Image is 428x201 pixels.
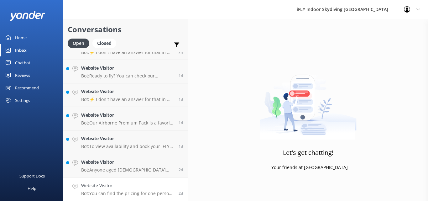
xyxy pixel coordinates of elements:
span: Sep 08 2025 08:40pm (UTC +12:00) Pacific/Auckland [179,97,183,102]
h4: Website Visitor [81,88,174,95]
p: Bot: Anyone aged [DEMOGRAPHIC_DATA] and up is able to enjoy an indoor skydiving adventure at iFLY... [81,167,174,173]
h4: Website Visitor [81,135,174,142]
p: Bot: You can find the pricing for one person by visiting [URL][DOMAIN_NAME]. [81,191,174,196]
span: Sep 08 2025 02:10pm (UTC +12:00) Pacific/Auckland [179,144,183,149]
span: Sep 09 2025 10:02am (UTC +12:00) Pacific/Auckland [179,73,183,78]
div: Inbox [15,44,27,56]
div: Home [15,31,27,44]
a: Website VisitorBot:To view availability and book your iFLY experience, please visit [URL][DOMAIN_... [63,130,188,154]
p: Bot: Our Airborne Premium Pack is a favorite among flyers! It includes 4 minutes of flight time, ... [81,120,174,126]
span: Sep 07 2025 01:47pm (UTC +12:00) Pacific/Auckland [179,191,183,196]
p: Bot: ⚡ I don't have an answer for that in my knowledge base. Please try and rephrase your questio... [81,50,174,55]
div: Closed [92,39,116,48]
h4: Website Visitor [81,159,174,166]
span: Sep 08 2025 10:26am (UTC +12:00) Pacific/Auckland [179,167,183,172]
div: Reviews [15,69,30,82]
div: Recommend [15,82,39,94]
span: Sep 08 2025 04:05pm (UTC +12:00) Pacific/Auckland [179,120,183,125]
h2: Conversations [68,24,183,35]
a: Website VisitorBot:You can find the pricing for one person by visiting [URL][DOMAIN_NAME].2d [63,177,188,201]
h4: Website Visitor [81,65,174,71]
p: - Your friends at [GEOGRAPHIC_DATA] [269,164,348,171]
p: Bot: ⚡ I don't have an answer for that in my knowledge base. Please try and rephrase your questio... [81,97,174,102]
p: Bot: Ready to fly? You can check our availability and book online at [URL][DOMAIN_NAME]. Alternat... [81,73,174,79]
a: Website VisitorBot:⚡ I don't have an answer for that in my knowledge base. Please try and rephras... [63,83,188,107]
div: Chatbot [15,56,30,69]
p: Bot: To view availability and book your iFLY experience, please visit [URL][DOMAIN_NAME]. [81,144,174,149]
img: yonder-white-logo.png [9,11,45,21]
a: Website VisitorBot:Anyone aged [DEMOGRAPHIC_DATA] and up is able to enjoy an indoor skydiving adv... [63,154,188,177]
a: Website VisitorBot:Our Airborne Premium Pack is a favorite among flyers! It includes 4 minutes of... [63,107,188,130]
h3: Let's get chatting! [283,148,333,158]
a: Closed [92,40,119,46]
div: Open [68,39,89,48]
div: Settings [15,94,30,107]
a: Open [68,40,92,46]
img: artwork of a man stealing a conversation from at giant smartphone [260,61,357,140]
div: Support Docs [19,170,45,182]
a: Website VisitorBot:Ready to fly? You can check our availability and book online at [URL][DOMAIN_N... [63,60,188,83]
span: Sep 10 2025 05:57am (UTC +12:00) Pacific/Auckland [178,50,183,55]
h4: Website Visitor [81,182,174,189]
div: Help [28,182,36,195]
h4: Website Visitor [81,112,174,119]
